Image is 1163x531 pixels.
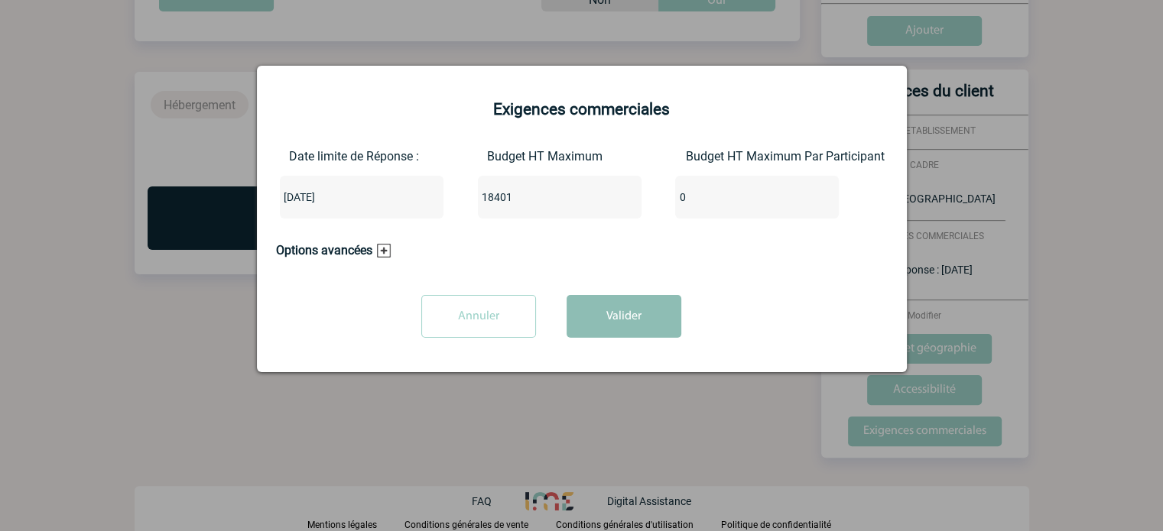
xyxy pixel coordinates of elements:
[567,295,681,338] button: Valider
[276,100,888,118] h2: Exigences commerciales
[421,295,536,338] input: Annuler
[487,149,523,164] label: Budget HT Maximum
[276,243,391,257] h3: Options avancées
[685,149,725,164] label: Budget HT Maximum Par Participant
[289,149,325,164] label: Date limite de Réponse :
